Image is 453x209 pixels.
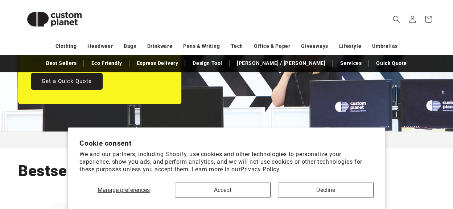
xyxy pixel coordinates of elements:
a: Clothing [55,40,77,53]
a: Bags [124,40,136,53]
a: Best Sellers [42,57,80,70]
a: Services [336,57,365,70]
a: Express Delivery [133,57,182,70]
a: Headwear [87,40,113,53]
h2: Cookie consent [79,139,373,147]
summary: Search [388,11,404,27]
a: Design Tool [189,57,226,70]
img: Custom Planet [18,3,91,35]
a: Office & Paper [254,40,290,53]
button: Decline [278,183,374,197]
a: Pens & Writing [183,40,220,53]
a: Tech [231,40,243,53]
a: Umbrellas [372,40,398,53]
a: Get a Quick Quote [31,73,103,90]
p: We and our partners, including Shopify, use cookies and other technologies to personalize your ex... [79,151,373,173]
h2: Bestselling Printed Merch. [18,161,209,181]
a: Quick Quote [372,57,411,70]
iframe: Chat Widget [332,131,453,209]
a: Eco Friendly [87,57,125,70]
a: Lifestyle [339,40,361,53]
a: Giveaways [301,40,328,53]
span: Manage preferences [98,187,150,193]
a: Privacy Policy [240,166,279,173]
button: Accept [175,183,271,197]
a: [PERSON_NAME] / [PERSON_NAME] [233,57,329,70]
button: Manage preferences [79,183,168,197]
a: Drinkware [147,40,172,53]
